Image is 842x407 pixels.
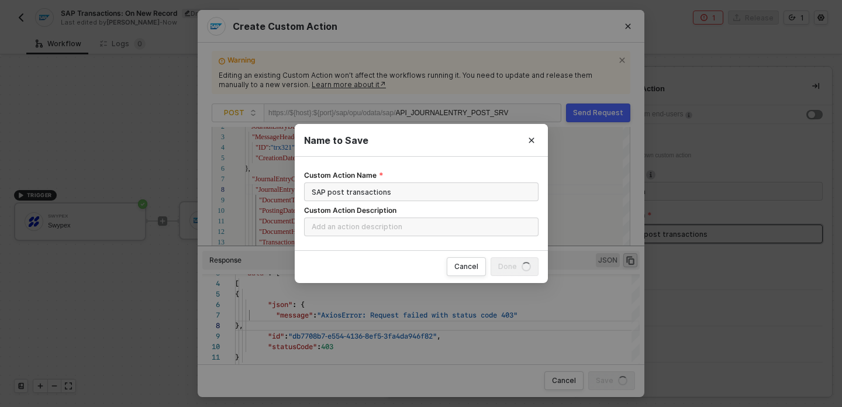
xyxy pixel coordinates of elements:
[304,171,384,180] label: Custom Action Name
[491,257,539,276] button: Doneicon-loader
[304,134,539,147] div: Name to Save
[454,262,478,271] div: Cancel
[515,124,548,157] button: Close
[304,182,539,201] input: Custom Action Name
[304,206,404,215] label: Custom Action Description
[304,218,539,236] input: Custom Action Description
[447,257,486,276] button: Cancel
